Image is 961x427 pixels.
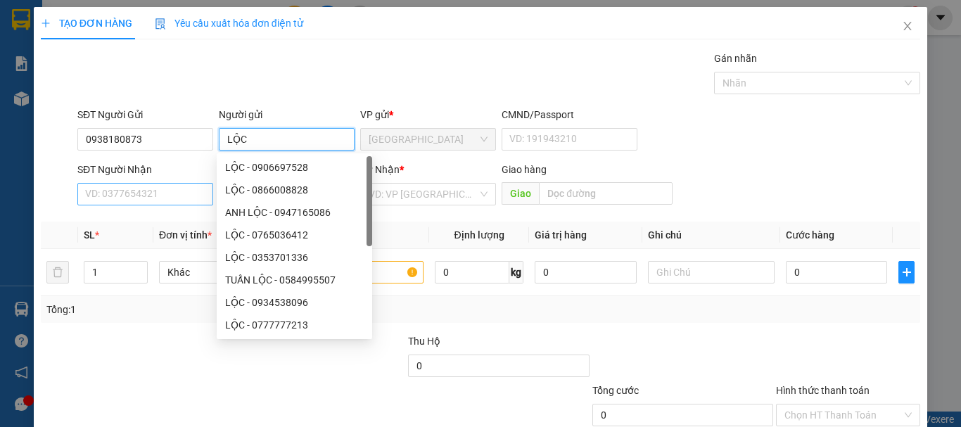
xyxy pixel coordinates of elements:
th: Ghi chú [642,222,780,249]
div: LỘC - 0866008828 [225,182,364,198]
div: SĐT Người Nhận [77,162,213,177]
div: LỘC - 0906697528 [217,156,372,179]
span: Định lượng [454,229,504,241]
span: close [902,20,913,32]
div: VP gửi [360,107,496,122]
span: plus [41,18,51,28]
span: plus [899,267,914,278]
div: LỘC - 0765036412 [217,224,372,246]
div: Người gửi [219,107,355,122]
div: LỘC - 0906697528 [225,160,364,175]
div: LỘC - 0866008828 [217,179,372,201]
div: TUẤN LỘC - 0584995507 [225,272,364,288]
span: Cước hàng [786,229,834,241]
div: LỘC - 0934538096 [217,291,372,314]
input: Ghi Chú [648,261,775,283]
span: kg [509,261,523,283]
div: TUẤN LỘC - 0584995507 [217,269,372,291]
label: Gán nhãn [714,53,757,64]
div: LỘC - 0777777213 [217,314,372,336]
label: Hình thức thanh toán [776,385,870,396]
div: LỘC - 0765036412 [225,227,364,243]
div: Tổng: 1 [46,302,372,317]
span: VP Nhận [360,164,400,175]
input: Dọc đường [539,182,673,205]
div: ANH LỘC - 0947165086 [217,201,372,224]
span: Đà Lạt [369,129,488,150]
div: LỘC - 0934538096 [225,295,364,310]
input: 0 [535,261,636,283]
span: Tổng cước [592,385,639,396]
span: Giao [502,182,539,205]
span: Giao hàng [502,164,547,175]
div: SĐT Người Gửi [77,107,213,122]
button: plus [898,261,915,283]
span: Giá trị hàng [535,229,587,241]
img: icon [155,18,166,30]
span: TẠO ĐƠN HÀNG [41,18,132,29]
span: Thu Hộ [408,336,440,347]
button: delete [46,261,69,283]
span: Khác [167,262,277,283]
div: ANH LỘC - 0947165086 [225,205,364,220]
span: SL [84,229,95,241]
button: Close [888,7,927,46]
span: Yêu cầu xuất hóa đơn điện tử [155,18,303,29]
div: CMND/Passport [502,107,637,122]
div: LỘC - 0353701336 [225,250,364,265]
div: LỘC - 0353701336 [217,246,372,269]
span: Đơn vị tính [159,229,212,241]
div: LỘC - 0777777213 [225,317,364,333]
